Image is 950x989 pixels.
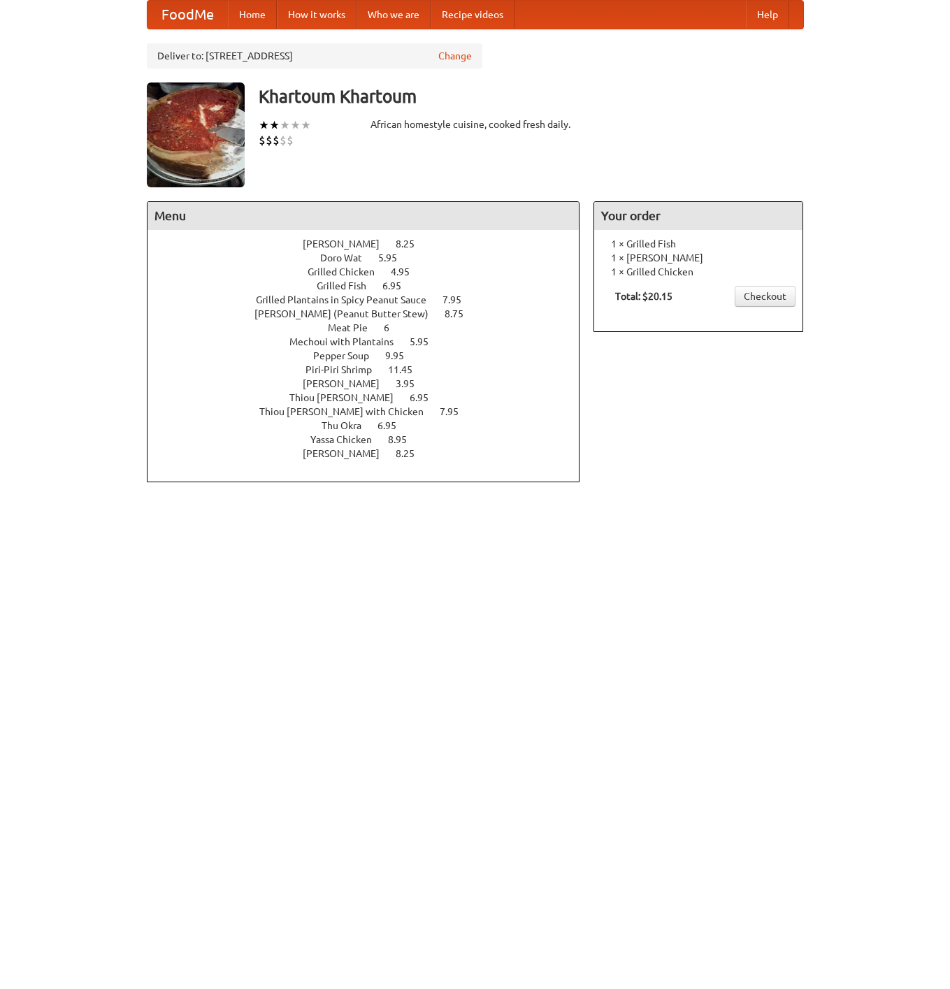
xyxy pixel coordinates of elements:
[256,294,440,305] span: Grilled Plantains in Spicy Peanut Sauce
[601,251,796,265] li: 1 × [PERSON_NAME]
[259,133,266,148] li: $
[746,1,789,29] a: Help
[303,448,394,459] span: [PERSON_NAME]
[601,265,796,279] li: 1 × Grilled Chicken
[320,252,376,264] span: Doro Wat
[301,117,311,133] li: ★
[287,133,294,148] li: $
[147,82,245,187] img: angular.jpg
[289,392,454,403] a: Thiou [PERSON_NAME] 6.95
[303,238,440,250] a: [PERSON_NAME] 8.25
[290,117,301,133] li: ★
[259,406,438,417] span: Thiou [PERSON_NAME] with Chicken
[317,280,380,291] span: Grilled Fish
[269,117,280,133] li: ★
[310,434,433,445] a: Yassa Chicken 8.95
[370,117,580,131] div: African homestyle cuisine, cooked fresh daily.
[254,308,489,319] a: [PERSON_NAME] (Peanut Butter Stew) 8.75
[303,378,394,389] span: [PERSON_NAME]
[320,252,423,264] a: Doro Wat 5.95
[322,420,375,431] span: Thu Okra
[280,117,290,133] li: ★
[442,294,475,305] span: 7.95
[385,350,418,361] span: 9.95
[289,336,408,347] span: Mechoui with Plantains
[266,133,273,148] li: $
[388,434,421,445] span: 8.95
[438,49,472,63] a: Change
[259,117,269,133] li: ★
[396,378,429,389] span: 3.95
[378,252,411,264] span: 5.95
[273,133,280,148] li: $
[305,364,438,375] a: Piri-Piri Shrimp 11.45
[277,1,357,29] a: How it works
[328,322,382,333] span: Meat Pie
[256,294,487,305] a: Grilled Plantains in Spicy Peanut Sauce 7.95
[328,322,415,333] a: Meat Pie 6
[431,1,514,29] a: Recipe videos
[289,336,454,347] a: Mechoui with Plantains 5.95
[303,378,440,389] a: [PERSON_NAME] 3.95
[735,286,796,307] a: Checkout
[601,237,796,251] li: 1 × Grilled Fish
[310,434,386,445] span: Yassa Chicken
[357,1,431,29] a: Who we are
[384,322,403,333] span: 6
[396,448,429,459] span: 8.25
[440,406,473,417] span: 7.95
[615,291,672,302] b: Total: $20.15
[313,350,383,361] span: Pepper Soup
[396,238,429,250] span: 8.25
[228,1,277,29] a: Home
[382,280,415,291] span: 6.95
[410,336,442,347] span: 5.95
[391,266,424,277] span: 4.95
[308,266,436,277] a: Grilled Chicken 4.95
[377,420,410,431] span: 6.95
[410,392,442,403] span: 6.95
[303,448,440,459] a: [PERSON_NAME] 8.25
[445,308,477,319] span: 8.75
[259,406,484,417] a: Thiou [PERSON_NAME] with Chicken 7.95
[305,364,386,375] span: Piri-Piri Shrimp
[317,280,427,291] a: Grilled Fish 6.95
[280,133,287,148] li: $
[259,82,804,110] h3: Khartoum Khartoum
[322,420,422,431] a: Thu Okra 6.95
[313,350,430,361] a: Pepper Soup 9.95
[388,364,426,375] span: 11.45
[147,202,580,230] h4: Menu
[254,308,442,319] span: [PERSON_NAME] (Peanut Butter Stew)
[308,266,389,277] span: Grilled Chicken
[303,238,394,250] span: [PERSON_NAME]
[147,43,482,68] div: Deliver to: [STREET_ADDRESS]
[289,392,408,403] span: Thiou [PERSON_NAME]
[147,1,228,29] a: FoodMe
[594,202,803,230] h4: Your order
